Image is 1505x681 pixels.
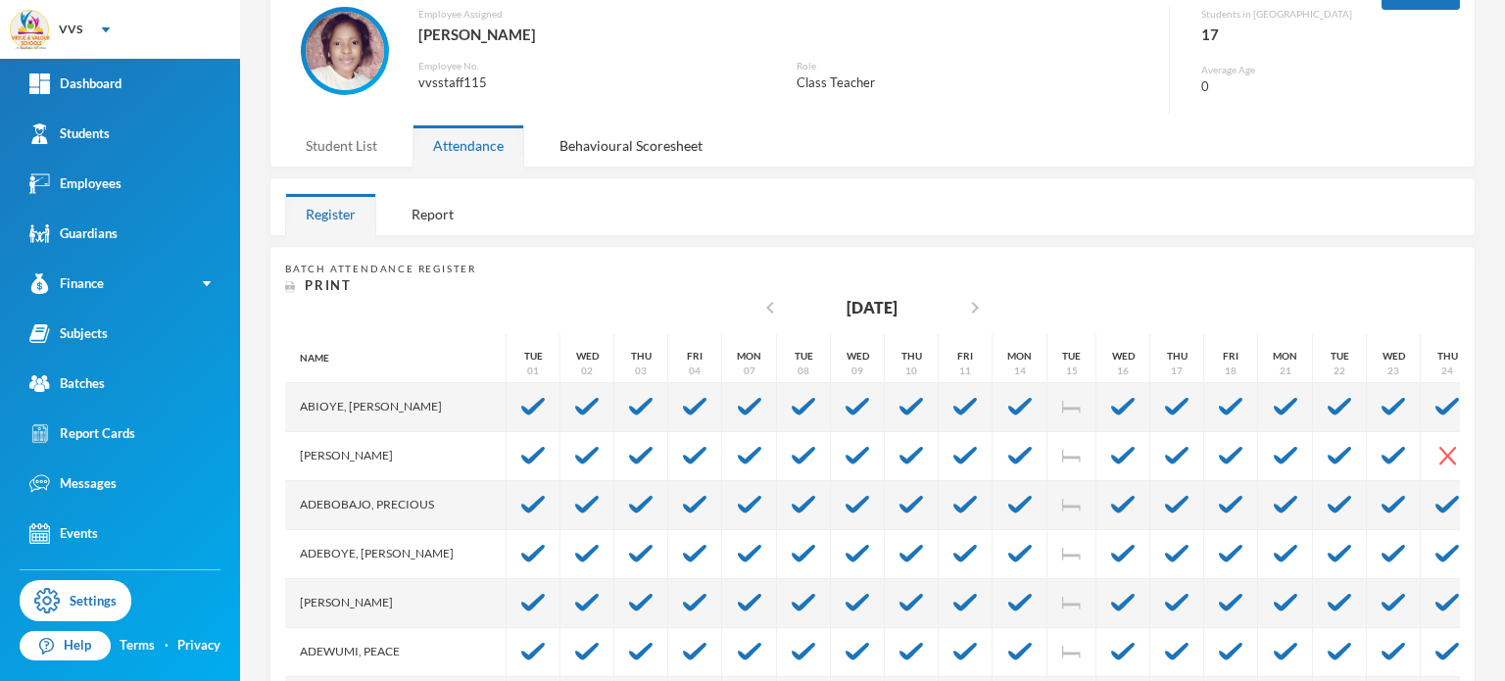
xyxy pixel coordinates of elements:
div: Employees [29,173,121,194]
div: DAY OF MOURNING FOR LATE PRESIDENT BUHARI [1047,481,1096,530]
div: Guardians [29,223,118,244]
span: Print [305,277,352,293]
div: 04 [689,364,701,378]
a: Terms [120,636,155,656]
div: Average Age [1201,63,1352,77]
div: Tue [1331,349,1349,364]
div: vvsstaff115 [418,73,767,93]
div: 17 [1171,364,1183,378]
div: Role [797,59,1155,73]
div: 01 [527,364,539,378]
div: 17 [1201,22,1352,47]
div: Thu [1167,349,1188,364]
div: 23 [1387,364,1399,378]
div: Students [29,123,110,144]
div: Mon [1273,349,1297,364]
div: Fri [1223,349,1238,364]
div: 02 [581,364,593,378]
div: Attendance [413,124,524,167]
div: Thu [631,349,652,364]
div: Students in [GEOGRAPHIC_DATA] [1201,7,1352,22]
div: DAY OF MOURNING FOR LATE PRESIDENT BUHARI [1047,579,1096,628]
div: Employee No. [418,59,767,73]
div: DAY OF MOURNING FOR LATE PRESIDENT BUHARI [1047,628,1096,677]
div: Fri [687,349,703,364]
div: 21 [1280,364,1291,378]
img: logo [11,11,50,50]
div: Dashboard [29,73,121,94]
div: Mon [1007,349,1032,364]
div: Fri [957,349,973,364]
div: Mon [737,349,761,364]
div: 03 [635,364,647,378]
a: Help [20,631,111,660]
div: 16 [1117,364,1129,378]
div: · [165,636,169,656]
div: Register [285,193,376,235]
div: 15 [1066,364,1078,378]
a: Settings [20,580,131,621]
div: Employee Assigned [418,7,1154,22]
a: Privacy [177,636,220,656]
div: 08 [798,364,809,378]
div: Wed [1112,349,1135,364]
div: Wed [1383,349,1405,364]
div: Report [391,193,474,235]
div: [PERSON_NAME] [285,432,507,481]
div: Tue [1062,349,1081,364]
div: Wed [576,349,599,364]
div: 14 [1014,364,1026,378]
div: 24 [1441,364,1453,378]
div: Class Teacher [797,73,1155,93]
div: 09 [851,364,863,378]
div: [DATE] [847,296,898,319]
div: Adebobajo, Precious [285,481,507,530]
div: 22 [1334,364,1345,378]
span: Batch Attendance Register [285,263,476,274]
i: chevron_left [758,296,782,319]
div: DAY OF MOURNING FOR LATE PRESIDENT BUHARI [1047,530,1096,579]
img: EMPLOYEE [306,12,384,90]
div: 11 [959,364,971,378]
div: 10 [905,364,917,378]
div: Wed [847,349,869,364]
div: Thu [1437,349,1458,364]
div: DAY OF MOURNING FOR LATE PRESIDENT BUHARI [1047,432,1096,481]
i: chevron_right [963,296,987,319]
div: [PERSON_NAME] [418,22,1154,47]
div: Student List [285,124,398,167]
div: Events [29,523,98,544]
div: Adewumi, Peace [285,628,507,677]
div: Tue [524,349,543,364]
div: 07 [744,364,755,378]
div: DAY OF MOURNING FOR LATE PRESIDENT BUHARI [1047,383,1096,432]
div: 0 [1201,77,1352,97]
div: 18 [1225,364,1237,378]
div: Adeboye, [PERSON_NAME] [285,530,507,579]
div: Messages [29,473,117,494]
div: Name [285,334,507,383]
div: Batches [29,373,105,394]
div: Subjects [29,323,108,344]
div: Tue [795,349,813,364]
div: Finance [29,273,104,294]
div: Abioye, [PERSON_NAME] [285,383,507,432]
div: Behavioural Scoresheet [539,124,723,167]
div: VVS [59,21,82,38]
div: Report Cards [29,423,135,444]
div: Thu [901,349,922,364]
div: [PERSON_NAME] [285,579,507,628]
